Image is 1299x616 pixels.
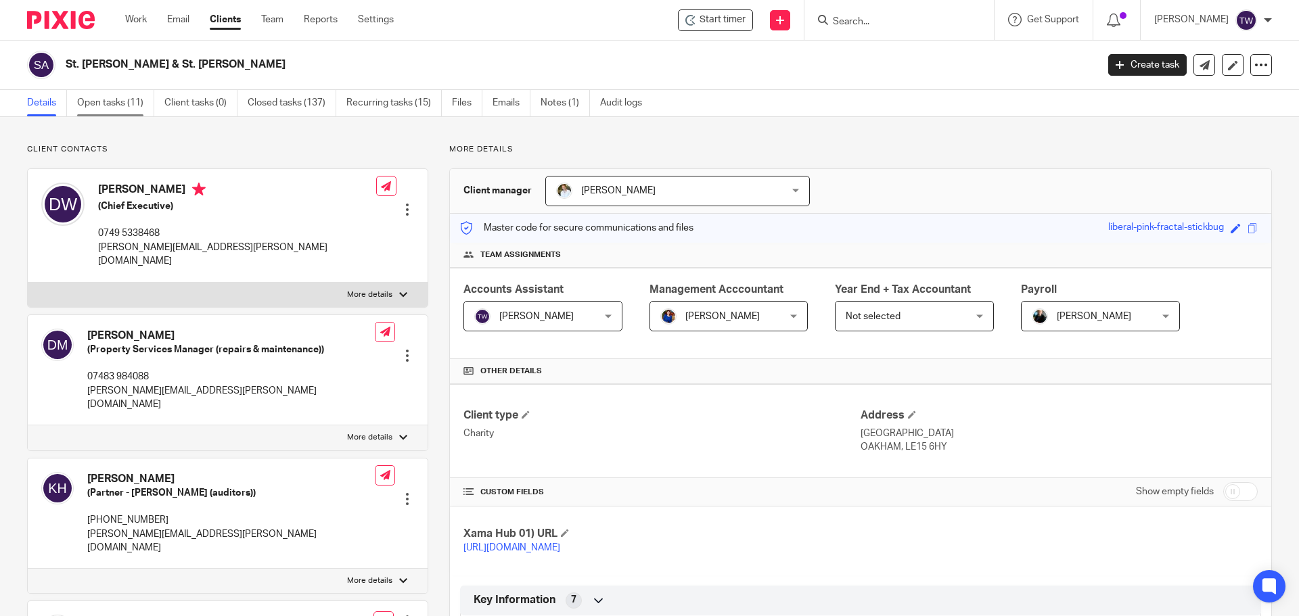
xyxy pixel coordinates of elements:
[164,90,237,116] a: Client tasks (0)
[98,227,376,240] p: 0749 5338468
[347,289,392,300] p: More details
[463,487,861,498] h4: CUSTOM FIELDS
[685,312,760,321] span: [PERSON_NAME]
[125,13,147,26] a: Work
[1021,284,1057,295] span: Payroll
[304,13,338,26] a: Reports
[27,144,428,155] p: Client contacts
[347,575,392,586] p: More details
[452,90,482,116] a: Files
[41,329,74,361] img: svg%3E
[77,90,154,116] a: Open tasks (11)
[499,312,574,321] span: [PERSON_NAME]
[87,486,375,500] h5: (Partner - [PERSON_NAME] (auditors))
[87,329,375,343] h4: [PERSON_NAME]
[1108,54,1187,76] a: Create task
[87,472,375,486] h4: [PERSON_NAME]
[861,427,1258,440] p: [GEOGRAPHIC_DATA]
[835,284,971,295] span: Year End + Tax Accountant
[98,183,376,199] h4: [PERSON_NAME]
[248,90,336,116] a: Closed tasks (137)
[678,9,753,31] div: St. John & St. Anne
[846,312,901,321] span: Not selected
[41,183,85,226] img: svg%3E
[192,183,206,196] i: Primary
[27,11,95,29] img: Pixie
[449,144,1272,155] p: More details
[600,90,652,116] a: Audit logs
[463,408,861,423] h4: Client type
[1057,312,1131,321] span: [PERSON_NAME]
[493,90,530,116] a: Emails
[358,13,394,26] a: Settings
[581,186,656,195] span: [PERSON_NAME]
[347,432,392,443] p: More details
[27,90,67,116] a: Details
[167,13,189,26] a: Email
[700,13,746,27] span: Start timer
[346,90,442,116] a: Recurring tasks (15)
[41,472,74,504] img: svg%3E
[463,284,564,295] span: Accounts Assistant
[87,513,375,527] p: [PHONE_NUMBER]
[1235,9,1257,31] img: svg%3E
[87,343,375,356] h5: (Property Services Manager (repairs & maintenance))
[463,427,861,440] p: Charity
[463,527,861,541] h4: Xama Hub 01) URL
[27,51,55,79] img: svg%3E
[571,593,576,607] span: 7
[87,527,375,555] p: [PERSON_NAME][EMAIL_ADDRESS][PERSON_NAME][DOMAIN_NAME]
[474,308,491,325] img: svg%3E
[1027,15,1079,24] span: Get Support
[87,370,375,383] p: 07483 984088
[1108,220,1224,236] div: liberal-pink-fractal-stickbug
[861,408,1258,423] h4: Address
[463,543,560,552] a: [URL][DOMAIN_NAME]
[480,366,542,377] span: Other details
[541,90,590,116] a: Notes (1)
[660,308,677,325] img: Nicole.jpeg
[831,16,953,28] input: Search
[66,57,884,72] h2: St. [PERSON_NAME] & St. [PERSON_NAME]
[1154,13,1229,26] p: [PERSON_NAME]
[474,593,555,607] span: Key Information
[1136,485,1214,498] label: Show empty fields
[98,241,376,268] p: [PERSON_NAME][EMAIL_ADDRESS][PERSON_NAME][DOMAIN_NAME]
[98,199,376,213] h5: (Chief Executive)
[649,284,783,295] span: Management Acccountant
[463,184,532,197] h3: Client manager
[460,221,693,235] p: Master code for secure communications and files
[261,13,283,26] a: Team
[87,384,375,412] p: [PERSON_NAME][EMAIL_ADDRESS][PERSON_NAME][DOMAIN_NAME]
[556,183,572,199] img: sarah-royle.jpg
[861,440,1258,454] p: OAKHAM, LE15 6HY
[480,250,561,260] span: Team assignments
[1032,308,1048,325] img: nicky-partington.jpg
[210,13,241,26] a: Clients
